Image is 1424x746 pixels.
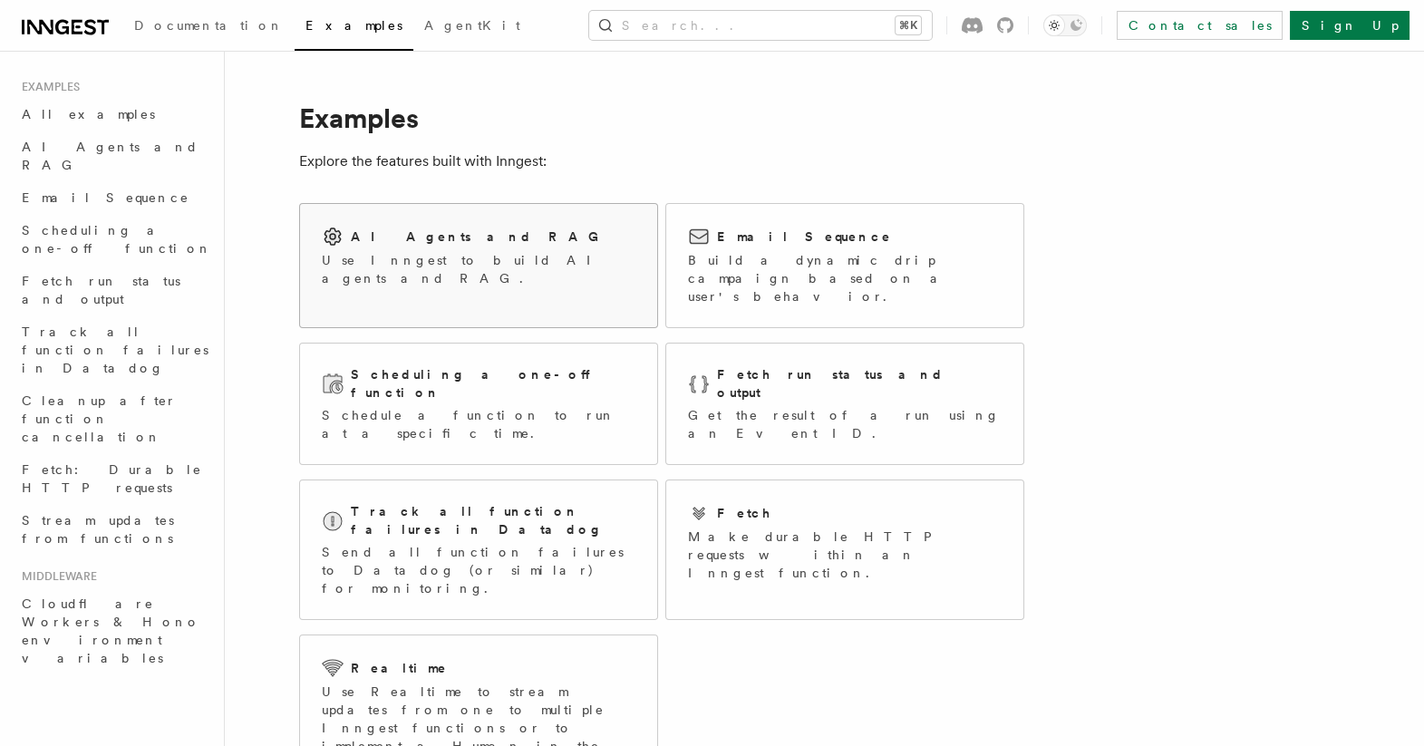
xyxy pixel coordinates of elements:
span: Cloudflare Workers & Hono environment variables [22,596,200,665]
span: Scheduling a one-off function [22,223,212,256]
h1: Examples [299,102,1024,134]
p: Build a dynamic drip campaign based on a user's behavior. [688,251,1002,305]
a: Sign Up [1290,11,1409,40]
a: Documentation [123,5,295,49]
h2: AI Agents and RAG [351,228,608,246]
a: FetchMake durable HTTP requests within an Inngest function. [665,480,1024,620]
span: Email Sequence [22,190,189,205]
a: Fetch run status and outputGet the result of a run using an Event ID. [665,343,1024,465]
span: AgentKit [424,18,520,33]
a: Examples [295,5,413,51]
span: Stream updates from functions [22,513,174,546]
span: Cleanup after function cancellation [22,393,177,444]
a: All examples [15,98,213,131]
p: Use Inngest to build AI agents and RAG. [322,251,635,287]
a: Scheduling a one-off function [15,214,213,265]
p: Make durable HTTP requests within an Inngest function. [688,528,1002,582]
h2: Realtime [351,659,448,677]
a: Track all function failures in DatadogSend all function failures to Datadog (or similar) for moni... [299,480,658,620]
span: All examples [22,107,155,121]
a: AI Agents and RAG [15,131,213,181]
a: Email Sequence [15,181,213,214]
span: Fetch run status and output [22,274,180,306]
a: Email SequenceBuild a dynamic drip campaign based on a user's behavior. [665,203,1024,328]
h2: Scheduling a one-off function [351,365,635,402]
kbd: ⌘K [896,16,921,34]
button: Toggle dark mode [1043,15,1087,36]
a: AI Agents and RAGUse Inngest to build AI agents and RAG. [299,203,658,328]
h2: Fetch run status and output [717,365,1002,402]
span: Examples [15,80,80,94]
p: Explore the features built with Inngest: [299,149,1024,174]
h2: Email Sequence [717,228,892,246]
p: Schedule a function to run at a specific time. [322,406,635,442]
span: Fetch: Durable HTTP requests [22,462,202,495]
h2: Track all function failures in Datadog [351,502,635,538]
a: Cloudflare Workers & Hono environment variables [15,587,213,674]
a: Stream updates from functions [15,504,213,555]
h2: Fetch [717,504,772,522]
a: Contact sales [1117,11,1283,40]
span: Examples [305,18,402,33]
a: Fetch: Durable HTTP requests [15,453,213,504]
span: AI Agents and RAG [22,140,199,172]
span: Documentation [134,18,284,33]
a: Scheduling a one-off functionSchedule a function to run at a specific time. [299,343,658,465]
span: Middleware [15,569,97,584]
a: Cleanup after function cancellation [15,384,213,453]
span: Track all function failures in Datadog [22,325,208,375]
a: AgentKit [413,5,531,49]
p: Send all function failures to Datadog (or similar) for monitoring. [322,543,635,597]
button: Search...⌘K [589,11,932,40]
p: Get the result of a run using an Event ID. [688,406,1002,442]
a: Track all function failures in Datadog [15,315,213,384]
a: Fetch run status and output [15,265,213,315]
